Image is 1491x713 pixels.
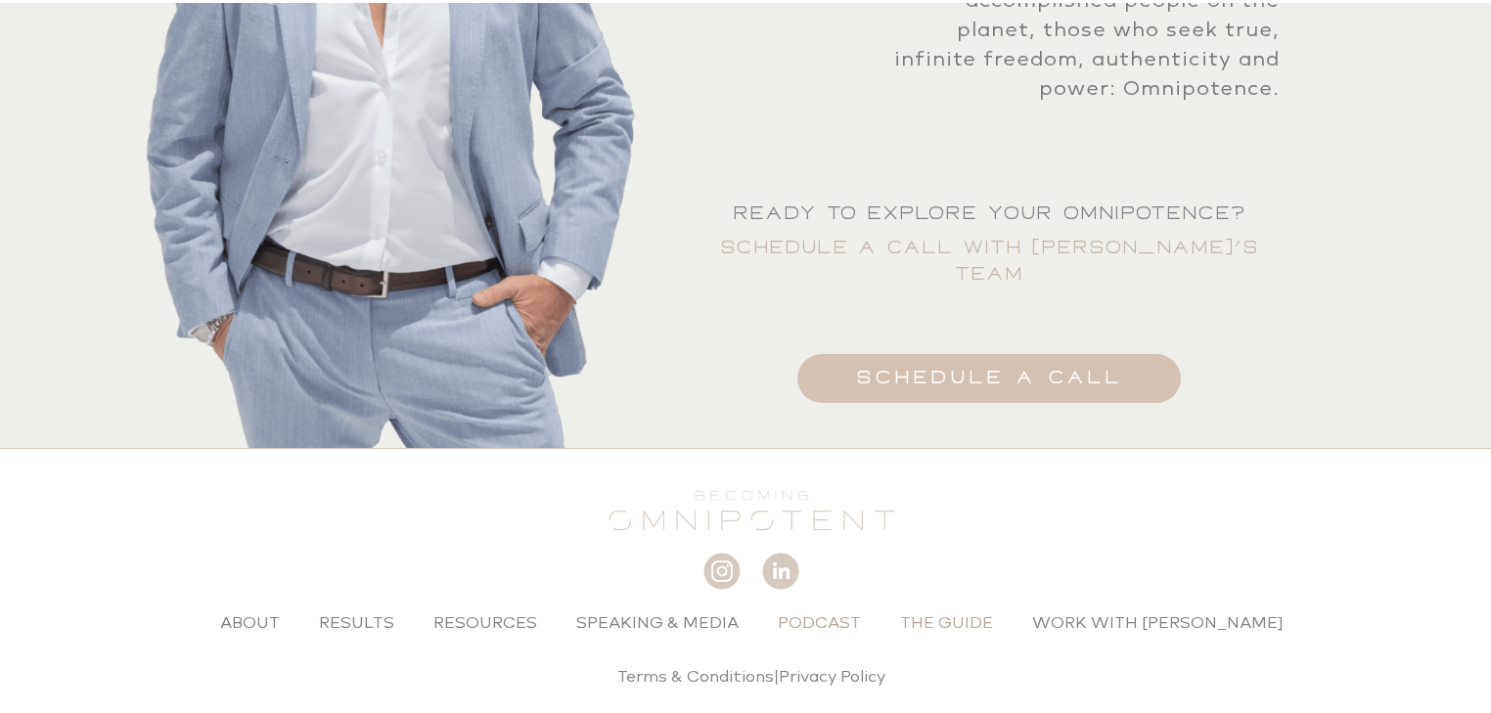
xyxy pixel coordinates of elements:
[617,664,774,683] a: Terms & Conditions
[201,598,299,643] a: About
[557,598,758,643] a: Speaking & Media
[1013,598,1303,643] a: Work with [PERSON_NAME]
[145,598,1358,643] nav: Menu
[145,662,1358,686] p: |
[699,232,1280,285] p: SCHEDULE A CALL WITH [PERSON_NAME]’S TEAM
[299,598,414,643] a: Results
[758,598,881,643] a: Podcast
[797,351,1181,400] a: SCHEDULE A CALL
[881,598,1013,643] a: The Guide
[699,198,1280,224] p: Ready to explore YOUR omnipotence?
[779,664,885,683] a: Privacy Policy
[414,598,557,643] a: Resources
[856,365,1122,386] span: SCHEDULE A CALL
